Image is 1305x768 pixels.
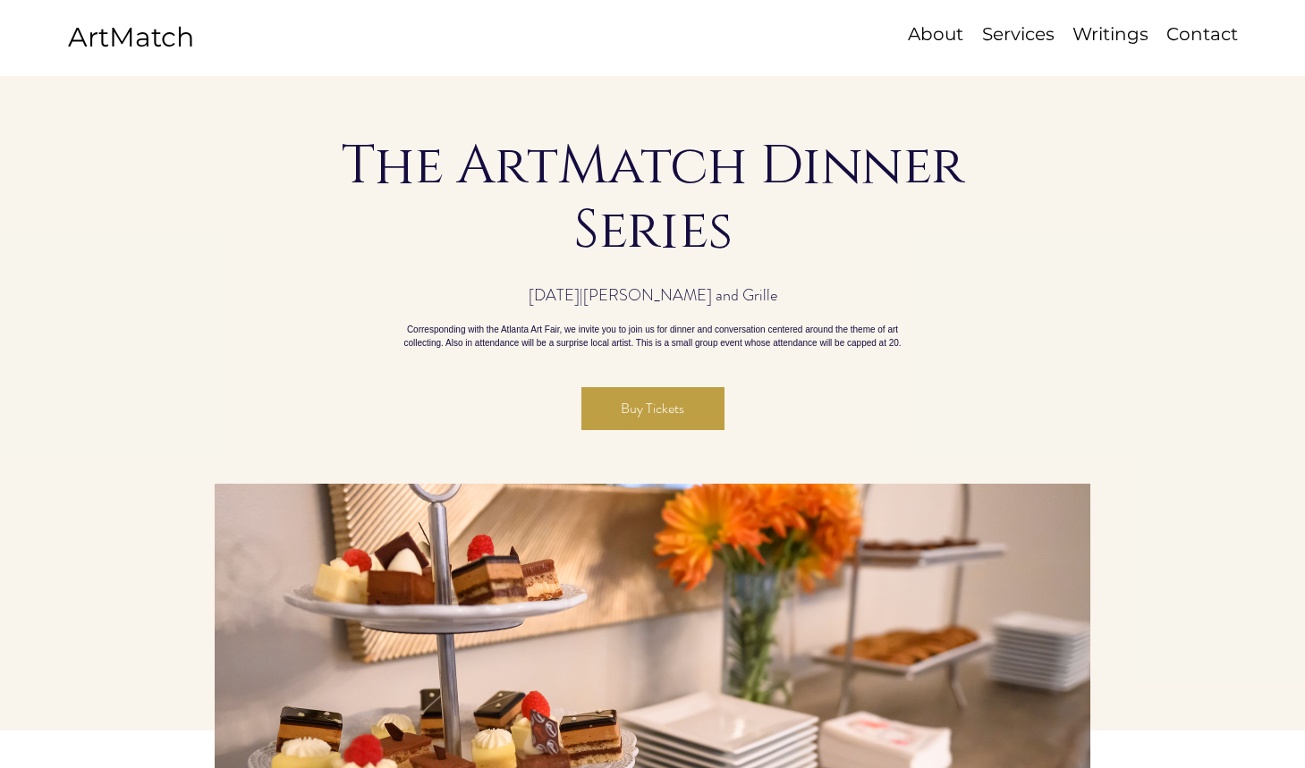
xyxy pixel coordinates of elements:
[403,323,903,350] p: Corresponding with the Atlanta Art Fair, we invite you to join us for dinner and conversation cen...
[275,134,1030,263] h1: The ArtMatch Dinner Series
[1157,21,1246,47] a: Contact
[583,283,777,307] p: [PERSON_NAME] and Grille
[973,21,1063,47] p: Services
[840,21,1246,47] nav: Site
[529,283,580,307] p: [DATE]
[899,21,972,47] a: About
[1157,21,1247,47] p: Contact
[972,21,1063,47] a: Services
[1063,21,1157,47] a: Writings
[68,21,194,54] a: ArtMatch
[581,387,725,430] button: Buy Tickets
[580,283,583,307] span: |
